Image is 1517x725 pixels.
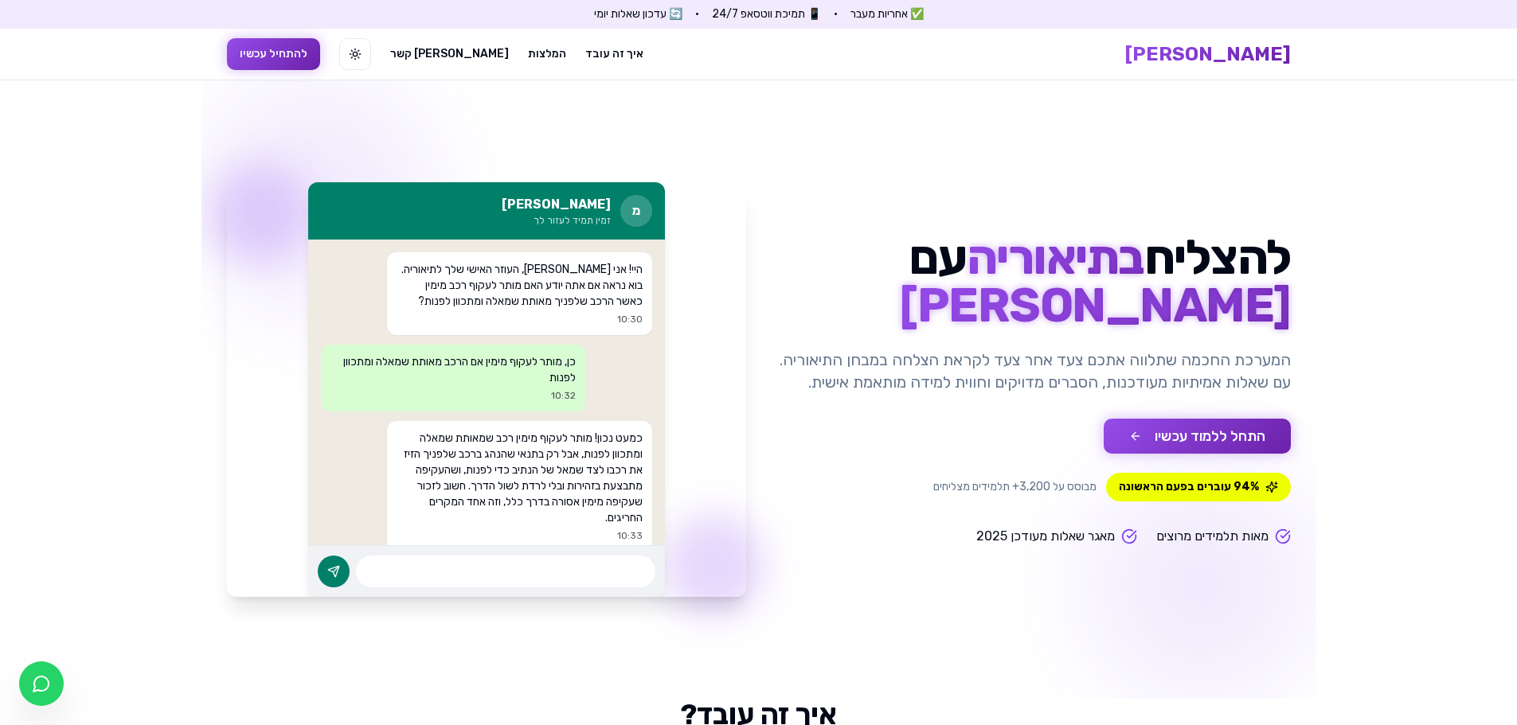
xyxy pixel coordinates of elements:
[594,6,682,22] span: 🔄 עדכון שאלות יומי
[967,229,1144,286] span: בתיאוריה
[933,479,1097,495] span: מבוסס על 3,200+ תלמידים מצליחים
[330,354,577,386] p: כן, מותר לעקוף מימין אם הרכב מאותת שמאלה ומתכוון לפנות
[502,195,611,214] h3: [PERSON_NAME]
[330,389,577,402] p: 10:32
[502,214,611,227] p: זמין תמיד לעזור לך
[695,6,699,22] span: •
[772,234,1291,329] h1: להצליח עם
[585,46,643,62] a: איך זה עובד
[397,262,643,310] p: היי! אני [PERSON_NAME], העוזר האישי שלך לתיאוריה. בוא נראה אם אתה יודע האם מותר לעקוף רכב מימין כ...
[397,529,643,542] p: 10:33
[712,6,821,22] span: 📱 תמיכת ווטסאפ 24/7
[772,349,1291,393] p: המערכת החכמה שתלווה אתכם צעד אחר צעד לקראת הצלחה במבחן התיאוריה. עם שאלות אמיתיות מעודכנות, הסברי...
[528,46,566,62] a: המלצות
[19,661,64,706] a: צ'אט בוואטסאפ
[390,46,509,62] a: [PERSON_NAME] קשר
[397,313,643,325] p: 10:30
[834,6,838,22] span: •
[397,431,643,526] p: כמעט נכון! מותר לעקוף מימין רכב שמאותת שמאלה ומתכוון לפנות, אבל רק בתנאי שהנהג ברכב שלפניך הזיז א...
[1156,527,1269,546] span: מאות תלמידים מרוצים
[620,195,652,227] div: מ
[850,6,924,22] span: ✅ אחריות מעבר
[899,277,1291,333] span: [PERSON_NAME]
[976,527,1115,546] span: מאגר שאלות מעודכן 2025
[1125,41,1291,67] a: [PERSON_NAME]
[1104,419,1291,454] button: התחל ללמוד עכשיו
[1106,473,1291,501] span: 94% עוברים בפעם הראשונה
[227,38,320,70] button: להתחיל עכשיו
